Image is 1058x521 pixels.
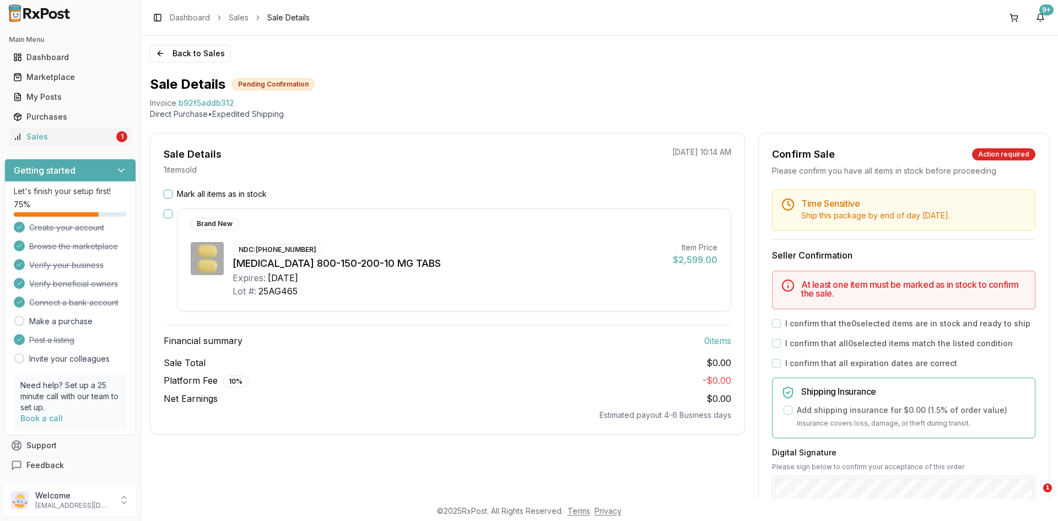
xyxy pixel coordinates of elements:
[35,490,112,501] p: Welcome
[785,358,957,369] label: I confirm that all expiration dates are correct
[233,271,266,284] div: Expires:
[268,271,298,284] div: [DATE]
[164,374,249,388] span: Platform Fee
[772,447,1035,458] h3: Digital Signature
[9,87,132,107] a: My Posts
[772,165,1035,176] div: Please confirm you have all items in stock before proceeding
[704,334,731,347] span: 0 item s
[703,375,731,386] span: - $0.00
[4,108,136,126] button: Purchases
[116,131,127,142] div: 1
[9,47,132,67] a: Dashboard
[164,410,731,421] div: Estimated payout 4-6 Business days
[29,222,104,233] span: Create your account
[29,316,93,327] a: Make a purchase
[150,45,231,62] button: Back to Sales
[9,67,132,87] a: Marketplace
[785,318,1030,329] label: I confirm that the 0 selected items are in stock and ready to ship
[1021,484,1047,510] iframe: Intercom live chat
[11,491,29,509] img: User avatar
[4,436,136,455] button: Support
[14,186,127,197] p: Let's finish your setup first!
[772,249,1035,262] h3: Seller Confirmation
[4,88,136,106] button: My Posts
[20,413,63,423] a: Book a call
[9,127,132,147] a: Sales1
[1043,484,1052,492] span: 1
[29,278,118,289] span: Verify beneficial owners
[772,147,835,162] div: Confirm Sale
[14,199,30,210] span: 75 %
[14,164,75,177] h3: Getting started
[29,335,74,346] span: Post a listing
[772,463,1035,471] p: Please sign below to confirm your acceptance of this order
[801,211,950,220] span: Ship this package by end of day [DATE] .
[170,12,210,23] a: Dashboard
[164,147,222,162] div: Sale Details
[164,356,206,369] span: Sale Total
[801,199,1026,208] h5: Time Sensitive
[191,218,239,230] div: Brand New
[13,52,127,63] div: Dashboard
[13,131,114,142] div: Sales
[150,98,176,109] div: Invoice
[595,506,622,515] a: Privacy
[706,393,731,404] span: $0.00
[223,375,249,388] div: 10 %
[164,334,242,347] span: Financial summary
[191,242,224,275] img: Symtuza 800-150-200-10 MG TABS
[4,4,75,22] img: RxPost Logo
[29,241,118,252] span: Browse the marketplace
[797,405,1007,416] label: Add shipping insurance for $0.00 ( 1.5 % of order value)
[9,35,132,44] h2: Main Menu
[9,107,132,127] a: Purchases
[29,260,104,271] span: Verify your business
[233,284,256,298] div: Lot #:
[267,12,310,23] span: Sale Details
[150,76,225,93] h1: Sale Details
[13,92,127,103] div: My Posts
[35,501,112,510] p: [EMAIL_ADDRESS][DOMAIN_NAME]
[29,353,110,364] a: Invite your colleagues
[785,338,1013,349] label: I confirm that all 0 selected items match the listed condition
[801,387,1026,396] h5: Shipping Insurance
[233,256,664,271] div: [MEDICAL_DATA] 800-150-200-10 MG TABS
[26,460,64,471] span: Feedback
[673,242,717,253] div: Item Price
[29,297,118,308] span: Connect a bank account
[1039,4,1054,15] div: 9+
[20,380,120,413] p: Need help? Set up a 25 minute call with our team to set up.
[672,147,731,158] p: [DATE] 10:14 AM
[972,148,1035,160] div: Action required
[164,164,197,175] p: 1 item sold
[229,12,249,23] a: Sales
[164,392,218,405] span: Net Earnings
[258,284,298,298] div: 25AG465
[179,98,234,109] span: b92f5addb312
[797,418,1026,429] p: Insurance covers loss, damage, or theft during transit.
[4,49,136,66] button: Dashboard
[232,78,315,90] div: Pending Confirmation
[150,109,1049,120] p: Direct Purchase • Expedited Shipping
[177,189,267,200] label: Mark all items as in stock
[568,506,590,515] a: Terms
[801,280,1026,298] h5: At least one item must be marked as in stock to confirm the sale.
[4,128,136,146] button: Sales1
[4,68,136,86] button: Marketplace
[233,244,322,256] div: NDC: [PHONE_NUMBER]
[1032,9,1049,26] button: 9+
[13,72,127,83] div: Marketplace
[13,111,127,122] div: Purchases
[170,12,310,23] nav: breadcrumb
[706,356,731,369] span: $0.00
[673,253,717,266] div: $2,599.00
[4,455,136,475] button: Feedback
